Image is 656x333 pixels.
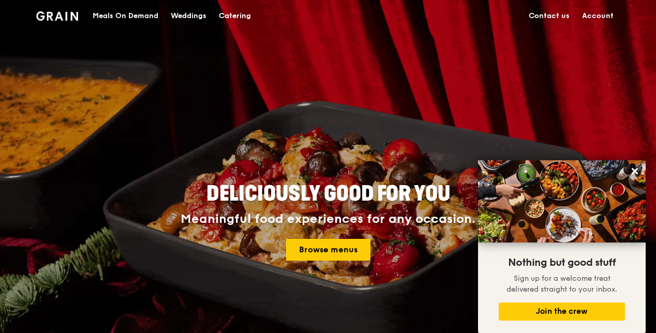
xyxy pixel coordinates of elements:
[165,1,213,32] a: Weddings
[286,239,370,261] a: Browse menus
[142,212,514,226] div: Meaningful food experiences for any occasion.
[523,1,576,32] a: Contact us
[93,1,158,32] div: Meals On Demand
[36,11,78,21] img: Grain
[499,302,625,321] button: Join the crew
[206,181,450,206] span: Deliciously good for you
[219,1,251,32] div: Catering
[171,1,206,32] div: Weddings
[478,160,646,243] img: DSC07876-Edit02-Large.jpeg
[627,163,643,179] button: Close
[576,1,620,32] a: Account
[508,256,616,269] span: Nothing but good stuff
[213,1,257,32] a: Catering
[506,274,617,294] span: Sign up for a welcome treat delivered straight to your inbox.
